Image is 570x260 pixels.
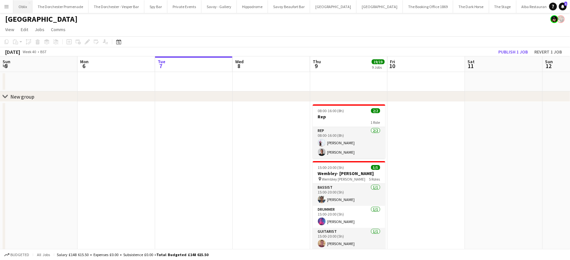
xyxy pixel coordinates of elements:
a: Jobs [32,25,47,34]
app-job-card: 15:00-20:00 (5h)5/5Wembley- [PERSON_NAME] Wembley [PERSON_NAME]5 RolesBassist1/115:00-20:00 (5h)[... [313,161,385,257]
span: 7 [157,62,165,70]
button: [GEOGRAPHIC_DATA] [310,0,357,13]
span: 15:00-20:00 (5h) [318,165,344,170]
span: Comms [51,27,66,32]
h3: Rep [313,114,385,120]
span: All jobs [36,252,51,257]
span: 1 Role [371,120,380,125]
span: 6 [79,62,89,70]
button: The Stage [489,0,516,13]
span: 2/2 [371,108,380,113]
div: [DATE] [5,49,20,55]
button: Savoy Beaufort Bar [268,0,310,13]
a: Comms [48,25,68,34]
span: Week 40 [21,49,38,54]
span: View [5,27,14,32]
span: 9 [312,62,321,70]
span: Jobs [35,27,44,32]
span: Sun [545,59,553,65]
app-card-role: Bassist1/115:00-20:00 (5h)[PERSON_NAME] [313,184,385,206]
span: Fri [390,59,395,65]
span: 5 Roles [369,177,380,182]
span: 5/5 [371,165,380,170]
app-card-role: Drummer1/115:00-20:00 (5h)[PERSON_NAME] [313,206,385,228]
div: 9 Jobs [372,65,384,70]
span: Sun [3,59,10,65]
span: Sat [468,59,475,65]
app-job-card: 08:00-16:00 (8h)2/2Rep1 RoleRep2/208:00-16:00 (8h)[PERSON_NAME][PERSON_NAME] [313,104,385,159]
app-card-role: Guitarist1/115:00-20:00 (5h)[PERSON_NAME] [313,228,385,250]
span: Budgeted [10,253,29,257]
span: Edit [21,27,28,32]
span: 19/19 [372,59,385,64]
button: Publish 1 job [496,48,531,56]
a: View [3,25,17,34]
button: Oblix [13,0,32,13]
span: 11 [467,62,475,70]
h3: Wembley- [PERSON_NAME] [313,171,385,176]
span: Thu [313,59,321,65]
span: Wembley [PERSON_NAME] [322,177,366,182]
span: 08:00-16:00 (8h) [318,108,344,113]
button: Spy Bar [144,0,167,13]
a: Edit [18,25,31,34]
span: 8 [234,62,244,70]
button: Budgeted [3,251,30,258]
h1: [GEOGRAPHIC_DATA] [5,14,78,24]
span: 1 [564,2,567,6]
button: Alba Restaurant [516,0,554,13]
app-card-role: Rep2/208:00-16:00 (8h)[PERSON_NAME][PERSON_NAME] [313,127,385,159]
button: The Dorchester - Vesper Bar [89,0,144,13]
button: Savoy - Gallery [201,0,237,13]
span: 10 [389,62,395,70]
button: Hippodrome [237,0,268,13]
div: BST [40,49,47,54]
button: Revert 1 job [532,48,565,56]
span: 12 [544,62,553,70]
app-user-avatar: Helena Debono [551,15,558,23]
span: Wed [235,59,244,65]
span: Total Budgeted £148 615.50 [156,252,208,257]
a: 1 [559,3,567,10]
span: Tue [158,59,165,65]
button: The Booking Office 1869 [403,0,453,13]
span: Mon [80,59,89,65]
div: New group [10,93,34,100]
span: 5 [2,62,10,70]
app-user-avatar: Rosie Skuse [557,15,565,23]
button: Private Events [167,0,201,13]
button: [GEOGRAPHIC_DATA] [357,0,403,13]
button: The Dark Horse [453,0,489,13]
button: The Dorchester Promenade [32,0,89,13]
div: Salary £148 615.50 + Expenses £0.00 + Subsistence £0.00 = [57,252,208,257]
